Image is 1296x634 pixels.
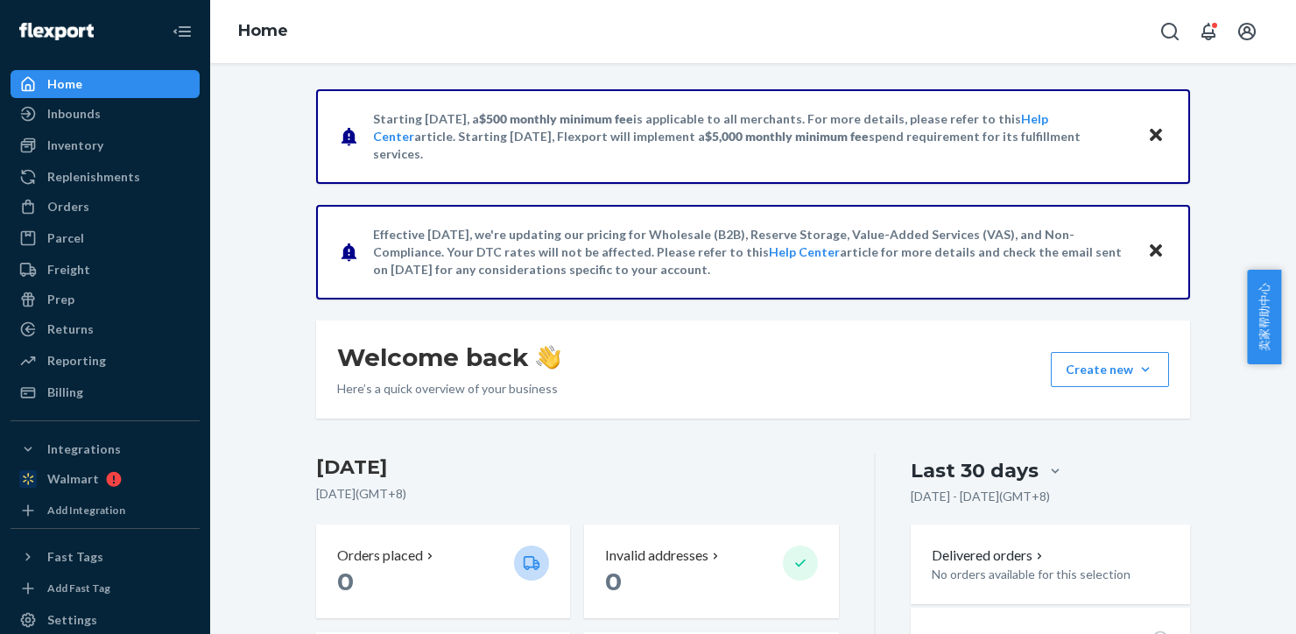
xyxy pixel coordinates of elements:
[47,261,90,278] div: Freight
[1191,14,1226,49] button: Open notifications
[11,500,200,521] a: Add Integration
[11,315,200,343] a: Returns
[337,546,423,566] p: Orders placed
[47,548,103,566] div: Fast Tags
[316,485,839,503] p: [DATE] ( GMT+8 )
[47,503,125,518] div: Add Integration
[769,244,840,259] a: Help Center
[11,347,200,375] a: Reporting
[47,229,84,247] div: Parcel
[337,342,560,373] h1: Welcome back
[1145,239,1167,264] button: Close
[47,440,121,458] div: Integrations
[1145,123,1167,149] button: Close
[479,111,633,126] span: $500 monthly minimum fee
[1229,14,1264,49] button: Open account menu
[47,291,74,308] div: Prep
[11,543,200,571] button: Fast Tags
[47,105,101,123] div: Inbounds
[19,23,94,40] img: Flexport logo
[337,567,354,596] span: 0
[911,457,1039,484] div: Last 30 days
[536,345,560,370] img: hand-wave emoji
[1247,270,1281,364] button: 卖家帮助中心
[337,380,560,398] p: Here’s a quick overview of your business
[11,578,200,599] a: Add Fast Tag
[316,525,570,618] button: Orders placed 0
[11,100,200,128] a: Inbounds
[911,488,1050,505] p: [DATE] - [DATE] ( GMT+8 )
[11,163,200,191] a: Replenishments
[11,70,200,98] a: Home
[605,567,622,596] span: 0
[373,226,1130,278] p: Effective [DATE], we're updating our pricing for Wholesale (B2B), Reserve Storage, Value-Added Se...
[47,137,103,154] div: Inventory
[11,193,200,221] a: Orders
[11,435,200,463] button: Integrations
[47,581,110,595] div: Add Fast Tag
[47,198,89,215] div: Orders
[11,378,200,406] a: Billing
[605,546,708,566] p: Invalid addresses
[47,352,106,370] div: Reporting
[47,384,83,401] div: Billing
[11,285,200,313] a: Prep
[932,546,1046,566] button: Delivered orders
[584,525,838,618] button: Invalid addresses 0
[11,465,200,493] a: Walmart
[47,168,140,186] div: Replenishments
[238,21,288,40] a: Home
[932,566,1169,583] p: No orders available for this selection
[11,224,200,252] a: Parcel
[165,14,200,49] button: Close Navigation
[224,6,302,57] ol: breadcrumbs
[1051,352,1169,387] button: Create new
[47,321,94,338] div: Returns
[11,256,200,284] a: Freight
[11,606,200,634] a: Settings
[373,110,1130,163] p: Starting [DATE], a is applicable to all merchants. For more details, please refer to this article...
[47,611,97,629] div: Settings
[11,131,200,159] a: Inventory
[705,129,869,144] span: $5,000 monthly minimum fee
[1152,14,1187,49] button: Open Search Box
[47,75,82,93] div: Home
[47,470,99,488] div: Walmart
[316,454,839,482] h3: [DATE]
